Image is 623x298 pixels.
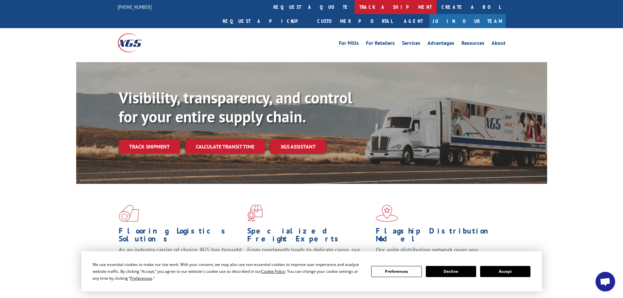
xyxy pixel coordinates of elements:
[118,4,152,10] a: [PHONE_NUMBER]
[376,205,398,222] img: xgs-icon-flagship-distribution-model-red
[596,272,615,291] div: Open chat
[426,266,476,277] button: Decline
[461,41,484,48] a: Resources
[185,140,265,154] a: Calculate transit time
[480,266,530,277] button: Accept
[81,251,542,291] div: Cookie Consent Prompt
[429,14,506,28] a: Join Our Team
[270,140,326,154] a: XGS ASSISTANT
[218,14,312,28] a: Request a pickup
[119,246,242,269] span: As an industry carrier of choice, XGS has brought innovation and dedication to flooring logistics...
[261,269,285,274] span: Cookie Policy
[247,205,263,222] img: xgs-icon-focused-on-flooring-red
[402,41,420,48] a: Services
[376,246,496,261] span: Our agile distribution network gives you nationwide inventory management on demand.
[492,41,506,48] a: About
[119,87,352,127] b: Visibility, transparency, and control for your entire supply chain.
[339,41,359,48] a: For Mills
[119,227,242,246] h1: Flooring Logistics Solutions
[119,140,180,153] a: Track shipment
[371,266,422,277] button: Preferences
[130,275,152,281] span: Preferences
[376,227,499,246] h1: Flagship Distribution Model
[366,41,395,48] a: For Retailers
[397,14,429,28] a: Agent
[312,14,397,28] a: Customer Portal
[427,41,454,48] a: Advantages
[247,246,371,275] p: From overlength loads to delicate cargo, our experienced staff knows the best way to move your fr...
[93,261,363,282] div: We use essential cookies to make our site work. With your consent, we may also use non-essential ...
[247,227,371,246] h1: Specialized Freight Experts
[119,205,139,222] img: xgs-icon-total-supply-chain-intelligence-red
